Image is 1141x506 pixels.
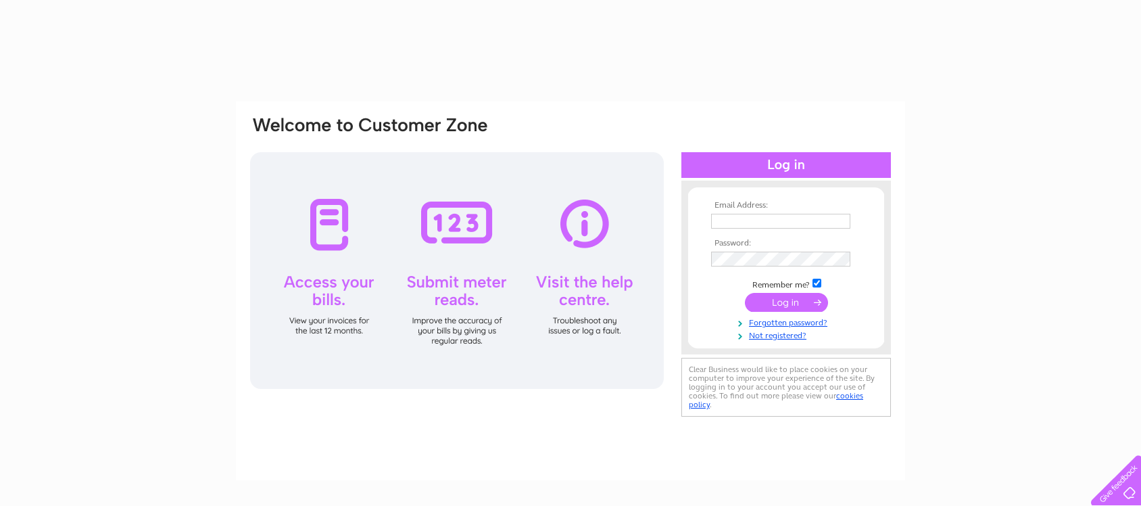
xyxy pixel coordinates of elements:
[708,277,865,290] td: Remember me?
[708,239,865,248] th: Password:
[708,201,865,210] th: Email Address:
[711,315,865,328] a: Forgotten password?
[681,358,891,417] div: Clear Business would like to place cookies on your computer to improve your experience of the sit...
[711,328,865,341] a: Not registered?
[689,391,863,409] a: cookies policy
[745,293,828,312] input: Submit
